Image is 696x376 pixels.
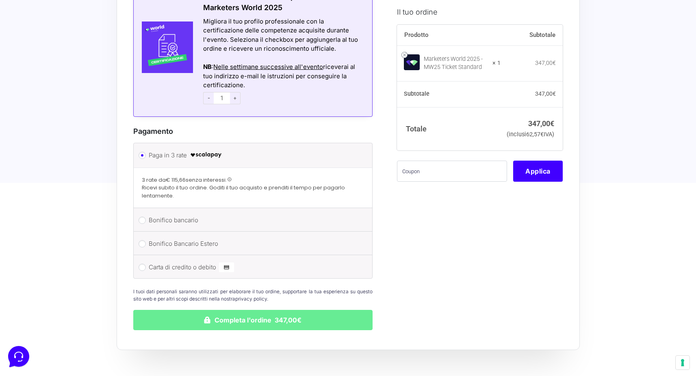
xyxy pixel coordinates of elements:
[535,90,556,97] bdi: 347,00
[553,90,556,97] span: €
[550,119,554,127] span: €
[513,161,563,182] button: Applica
[149,261,355,273] label: Carta di credito o debito
[492,59,501,67] strong: × 1
[133,288,373,303] p: I tuoi dati personali saranno utilizzati per elaborare il tuo ordine, supportare la tua esperienz...
[149,238,355,250] label: Bonifico Bancario Estero
[203,62,362,90] div: : riceverai al tuo indirizzo e-mail le istruzioni per conseguire la certificazione.
[53,73,120,79] span: Inizia una conversazione
[7,260,56,279] button: Home
[203,92,214,104] span: -
[7,344,31,369] iframe: Customerly Messenger Launcher
[18,118,133,126] input: Cerca un articolo...
[535,60,556,66] bdi: 347,00
[56,260,106,279] button: Messaggi
[13,32,69,39] span: Le tue conversazioni
[230,92,241,104] span: +
[149,214,355,226] label: Bonifico bancario
[190,150,222,160] img: scalapay-logo-black.png
[397,107,501,150] th: Totale
[24,272,38,279] p: Home
[507,131,554,138] small: (inclusi IVA)
[203,17,362,54] div: Migliora il tuo profilo professionale con la certificazione delle competenze acquisite durante l'...
[397,6,563,17] h3: Il tuo ordine
[39,45,55,62] img: dark
[235,296,267,302] a: privacy policy
[70,272,92,279] p: Messaggi
[214,92,230,104] input: 1
[501,24,563,45] th: Subtotale
[7,6,137,19] h2: Ciao da Marketers 👋
[13,68,150,84] button: Inizia una conversazione
[13,101,63,107] span: Trova una risposta
[87,101,150,107] a: Apri Centro Assistenza
[203,54,362,63] div: Azioni del messaggio
[397,81,501,107] th: Subtotale
[553,60,556,66] span: €
[424,55,487,71] div: Marketers World 2025 - MW25 Ticket Standard
[133,310,373,330] button: Completa l'ordine 347,00€
[149,149,355,161] label: Paga in 3 rate
[13,45,29,62] img: dark
[526,131,544,138] span: 62,57
[528,119,554,127] bdi: 347,00
[540,131,544,138] span: €
[106,260,156,279] button: Aiuto
[397,161,507,182] input: Coupon
[203,63,212,71] strong: NB
[219,262,234,272] img: Carta di credito o debito
[26,45,42,62] img: dark
[213,63,323,71] span: Nelle settimane successive all'evento
[404,54,420,70] img: Marketers World 2025 - MW25 Ticket Standard
[133,126,373,137] h3: Pagamento
[125,272,137,279] p: Aiuto
[676,356,689,370] button: Le tue preferenze relative al consenso per le tecnologie di tracciamento
[134,21,193,73] img: Certificazione-MW24-300x300-1.jpg
[397,24,501,45] th: Prodotto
